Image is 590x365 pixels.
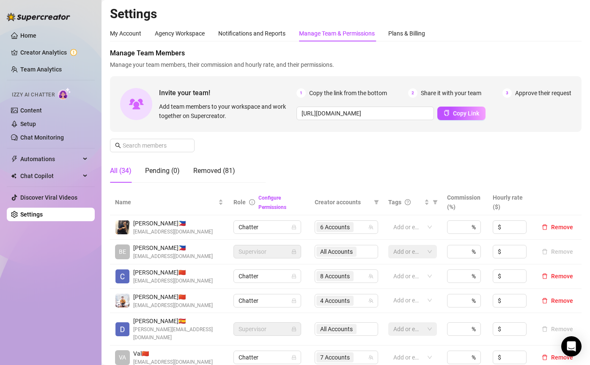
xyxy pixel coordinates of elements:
span: Name [115,198,217,207]
span: Role [233,199,246,206]
div: Pending (0) [145,166,180,176]
span: 7 Accounts [316,352,354,362]
h2: Settings [110,6,582,22]
span: delete [542,298,548,304]
span: Remove [551,297,573,304]
img: logo-BBDzfeDw.svg [7,13,70,21]
span: Approve their request [515,88,571,98]
a: Setup [20,121,36,127]
a: Creator Analytics exclamation-circle [20,46,88,59]
span: [PERSON_NAME] 🇨🇳 [133,268,213,277]
span: Automations [20,152,80,166]
span: Remove [551,224,573,231]
span: team [368,298,373,303]
span: Share it with your team [421,88,481,98]
span: [EMAIL_ADDRESS][DOMAIN_NAME] [133,228,213,236]
button: Remove [538,324,576,334]
span: filter [372,196,381,209]
span: [EMAIL_ADDRESS][DOMAIN_NAME] [133,277,213,285]
span: info-circle [249,199,255,205]
span: [PERSON_NAME] 🇵🇭 [133,219,213,228]
span: Manage your team members, their commission and hourly rate, and their permissions. [110,60,582,69]
span: Chatter [239,351,296,364]
span: question-circle [405,199,411,205]
button: Remove [538,352,576,362]
span: Supervisor [239,245,296,258]
div: My Account [110,29,141,38]
img: Jayson Roa [115,294,129,307]
a: Settings [20,211,43,218]
img: Davis Armbrust [115,322,129,336]
span: Manage Team Members [110,48,582,58]
button: Remove [538,247,576,257]
span: team [368,225,373,230]
a: Team Analytics [20,66,62,73]
div: All (34) [110,166,132,176]
span: 8 Accounts [316,271,354,281]
div: Plans & Billing [388,29,425,38]
span: [PERSON_NAME] 🇵🇭 [133,243,213,252]
span: Chatter [239,270,296,283]
span: copy [444,110,450,116]
span: 4 Accounts [320,296,350,305]
a: Discover Viral Videos [20,194,77,201]
div: Agency Workspace [155,29,205,38]
span: delete [542,273,548,279]
span: Remove [551,354,573,361]
span: [PERSON_NAME] 🇨🇳 [133,292,213,302]
span: VA [119,353,126,362]
img: AI Chatter [58,88,71,100]
th: Name [110,189,228,215]
span: [EMAIL_ADDRESS][DOMAIN_NAME] [133,302,213,310]
span: Tags [388,198,401,207]
span: Supervisor [239,323,296,335]
a: Home [20,32,36,39]
span: Add team members to your workspace and work together on Supercreator. [159,102,293,121]
a: Chat Monitoring [20,134,64,141]
span: Copy the link from the bottom [309,88,387,98]
span: lock [291,355,296,360]
span: [EMAIL_ADDRESS][DOMAIN_NAME] [133,252,213,261]
span: BE [119,247,126,256]
span: filter [433,200,438,205]
a: Content [20,107,42,114]
span: delete [542,354,548,360]
span: 1 [296,88,306,98]
span: lock [291,327,296,332]
button: Remove [538,222,576,232]
div: Manage Team & Permissions [299,29,375,38]
span: Chatter [239,221,296,233]
span: Invite your team! [159,88,296,98]
button: Remove [538,271,576,281]
span: search [115,143,121,148]
img: Chat Copilot [11,173,16,179]
span: Izzy AI Chatter [12,91,55,99]
input: Search members [123,141,183,150]
span: filter [374,200,379,205]
a: Configure Permissions [258,195,286,210]
span: thunderbolt [11,156,18,162]
span: lock [291,298,296,303]
img: Sean Carino [115,220,129,234]
span: Chatter [239,294,296,307]
span: 7 Accounts [320,353,350,362]
span: Remove [551,273,573,280]
span: lock [291,274,296,279]
div: Removed (81) [193,166,235,176]
span: lock [291,249,296,254]
span: team [368,355,373,360]
div: Open Intercom Messenger [561,336,582,357]
img: Charmaine Javillonar [115,269,129,283]
span: 3 [502,88,512,98]
span: Creator accounts [315,198,370,207]
span: Chat Copilot [20,169,80,183]
span: team [368,274,373,279]
span: 8 Accounts [320,272,350,281]
span: 4 Accounts [316,296,354,306]
div: Notifications and Reports [218,29,285,38]
span: Val 🇨🇳 [133,349,213,358]
span: 2 [408,88,417,98]
span: delete [542,224,548,230]
th: Commission (%) [442,189,488,215]
button: Copy Link [437,107,486,120]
